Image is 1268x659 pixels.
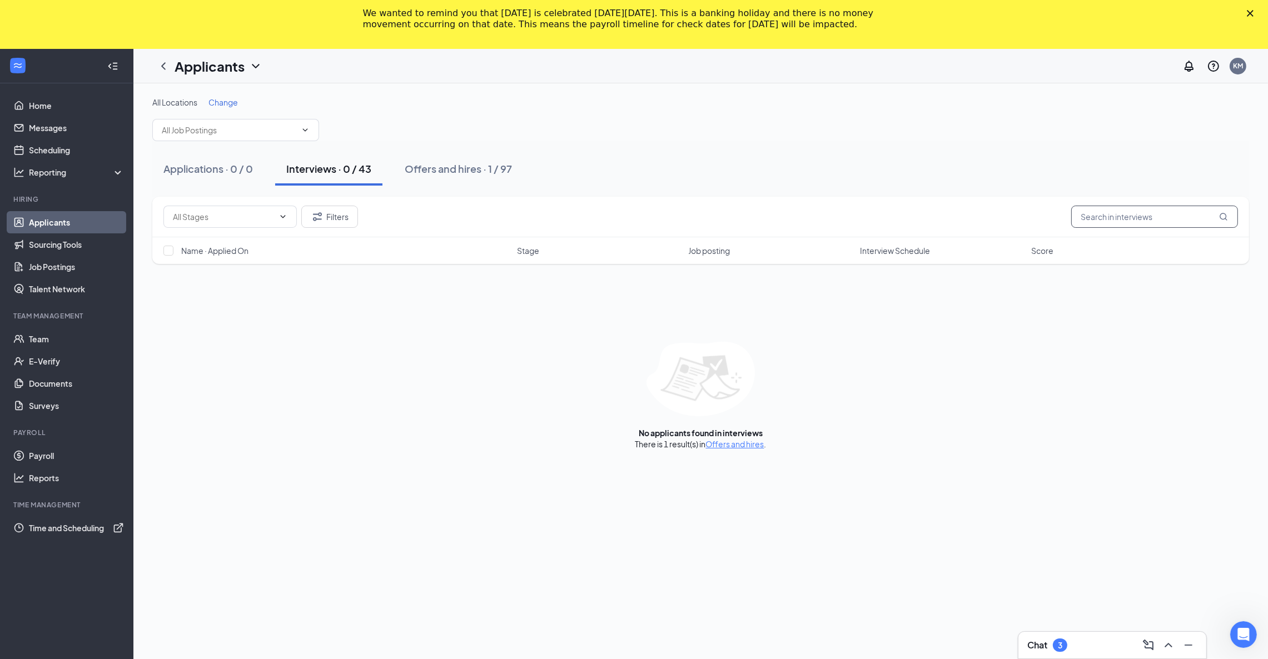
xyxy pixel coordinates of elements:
[1031,245,1053,256] span: Score
[29,395,124,417] a: Surveys
[1207,59,1220,73] svg: QuestionInfo
[1233,61,1243,71] div: KM
[517,245,539,256] span: Stage
[29,117,124,139] a: Messages
[12,60,23,71] svg: WorkstreamLogo
[1162,638,1175,652] svg: ChevronUp
[1071,206,1238,228] input: Search in interviews
[181,245,248,256] span: Name · Applied On
[29,167,125,178] div: Reporting
[860,245,930,256] span: Interview Schedule
[29,139,124,161] a: Scheduling
[29,94,124,117] a: Home
[13,167,24,178] svg: Analysis
[29,350,124,372] a: E-Verify
[363,8,888,30] div: We wanted to remind you that [DATE] is celebrated [DATE][DATE]. This is a banking holiday and the...
[689,245,730,256] span: Job posting
[107,61,118,72] svg: Collapse
[208,97,238,107] span: Change
[706,439,764,449] a: Offers and hires
[249,59,262,73] svg: ChevronDown
[29,372,124,395] a: Documents
[13,311,122,321] div: Team Management
[29,467,124,489] a: Reports
[647,342,755,416] img: empty-state
[163,162,253,176] div: Applications · 0 / 0
[29,445,124,467] a: Payroll
[13,194,122,204] div: Hiring
[29,517,124,539] a: Time and SchedulingExternalLink
[29,233,124,256] a: Sourcing Tools
[162,124,296,136] input: All Job Postings
[1058,641,1062,650] div: 3
[175,57,245,76] h1: Applicants
[29,256,124,278] a: Job Postings
[1182,638,1195,652] svg: Minimize
[13,428,122,437] div: Payroll
[13,500,122,510] div: TIME MANAGEMENT
[1180,636,1197,654] button: Minimize
[1247,10,1258,17] div: Close
[1230,621,1257,648] iframe: Intercom live chat
[1142,638,1155,652] svg: ComposeMessage
[301,206,358,228] button: Filter Filters
[173,211,274,223] input: All Stages
[1160,636,1177,654] button: ChevronUp
[29,211,124,233] a: Applicants
[29,328,124,350] a: Team
[405,162,512,176] div: Offers and hires · 1 / 97
[157,59,170,73] svg: ChevronLeft
[635,438,767,450] div: There is 1 result(s) in .
[152,97,197,107] span: All Locations
[279,212,287,221] svg: ChevronDown
[1027,639,1047,651] h3: Chat
[639,427,763,438] div: No applicants found in interviews
[1219,212,1228,221] svg: MagnifyingGlass
[286,162,371,176] div: Interviews · 0 / 43
[1140,636,1157,654] button: ComposeMessage
[1182,59,1196,73] svg: Notifications
[311,210,324,223] svg: Filter
[301,126,310,134] svg: ChevronDown
[29,278,124,300] a: Talent Network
